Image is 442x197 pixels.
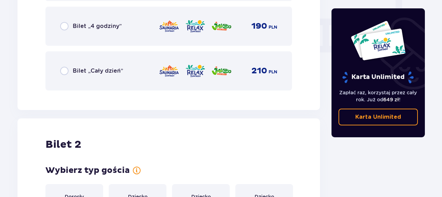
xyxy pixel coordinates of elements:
img: Relax [185,19,206,34]
span: Bilet „Cały dzień” [73,67,123,75]
h3: Wybierz typ gościa [45,165,130,176]
span: Bilet „4 godziny” [73,22,122,30]
img: Dwie karty całoroczne do Suntago z napisem 'UNLIMITED RELAX', na białym tle z tropikalnymi liśćmi... [350,20,406,61]
p: Karta Unlimited [342,71,414,83]
a: Karta Unlimited [338,109,418,125]
h2: Bilet 2 [45,138,81,151]
span: PLN [269,24,277,30]
img: Jamango [211,64,232,78]
img: Relax [185,64,206,78]
span: 210 [251,66,267,76]
span: 190 [251,21,267,31]
img: Saunaria [159,64,179,78]
p: Zapłać raz, korzystaj przez cały rok. Już od ! [338,89,418,103]
p: Karta Unlimited [355,113,401,121]
img: Saunaria [159,19,179,34]
span: PLN [269,69,277,75]
span: 649 zł [383,97,399,102]
img: Jamango [211,19,232,34]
